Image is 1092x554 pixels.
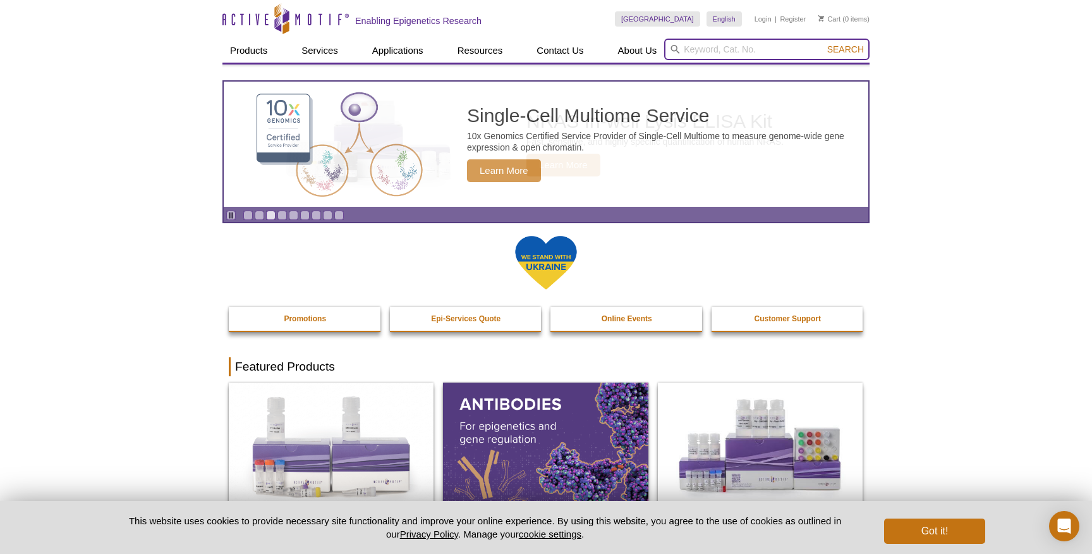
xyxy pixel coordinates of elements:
a: Products [222,39,275,63]
strong: Online Events [602,314,652,323]
a: Go to slide 1 [243,211,253,220]
a: Promotions [229,307,382,331]
button: Got it! [884,519,985,544]
h2: Single-Cell Multiome Service [467,106,862,125]
a: [GEOGRAPHIC_DATA] [615,11,700,27]
a: Toggle autoplay [226,211,236,220]
a: Services [294,39,346,63]
a: Resources [450,39,511,63]
a: About Us [610,39,665,63]
li: | [775,11,777,27]
div: Open Intercom Messenger [1049,511,1079,541]
li: (0 items) [818,11,870,27]
p: This website uses cookies to provide necessary site functionality and improve your online experie... [107,514,863,541]
a: Privacy Policy [400,529,458,539]
a: Contact Us [529,39,591,63]
input: Keyword, Cat. No. [664,39,870,60]
h2: Featured Products [229,357,863,376]
strong: Customer Support [755,314,821,323]
img: Your Cart [818,15,824,22]
a: Epi-Services Quote [390,307,543,331]
a: Go to slide 8 [323,211,332,220]
a: Customer Support [712,307,864,331]
h2: Enabling Epigenetics Research [355,15,482,27]
a: Online Events [550,307,703,331]
a: Go to slide 7 [312,211,321,220]
button: Search [823,44,868,55]
span: Learn More [467,159,541,182]
a: Applications [365,39,431,63]
strong: Epi-Services Quote [431,314,500,323]
a: Go to slide 9 [334,211,344,220]
img: All Antibodies [443,383,648,507]
a: Go to slide 3 [266,211,276,220]
strong: Promotions [284,314,326,323]
span: Search [827,44,864,54]
a: Register [780,15,806,23]
button: cookie settings [519,529,581,539]
img: CUT&Tag-IT® Express Assay Kit [658,383,863,507]
a: Go to slide 2 [255,211,264,220]
img: DNA Library Prep Kit for Illumina [229,383,434,507]
article: Single-Cell Multiome Service [224,82,868,207]
img: We Stand With Ukraine [514,235,578,291]
a: Go to slide 5 [289,211,298,220]
a: English [707,11,742,27]
a: Go to slide 4 [277,211,287,220]
a: Login [755,15,772,23]
a: Cart [818,15,840,23]
a: Go to slide 6 [300,211,310,220]
a: Single-Cell Multiome Service Single-Cell Multiome Service 10x Genomics Certified Service Provider... [224,82,868,207]
img: Single-Cell Multiome Service [245,87,434,202]
p: 10x Genomics Certified Service Provider of Single-Cell Multiome to measure genome-wide gene expre... [467,130,862,153]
